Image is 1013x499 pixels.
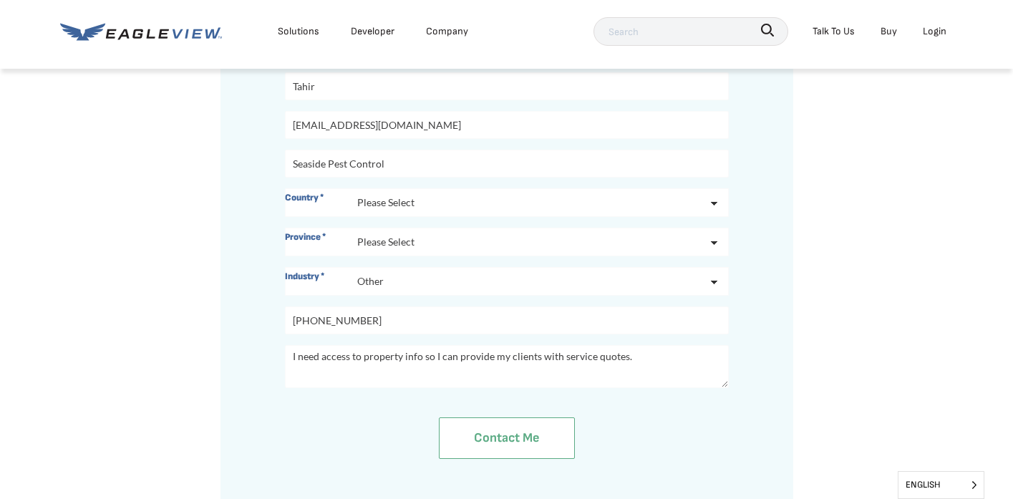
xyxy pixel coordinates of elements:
[285,345,729,388] textarea: I need access to property info so I can provide my clients with service quotes.
[898,471,984,499] aside: Language selected: English
[898,472,984,498] span: English
[439,417,575,459] input: Contact Me
[881,22,897,40] a: Buy
[923,22,946,40] div: Login
[813,22,855,40] div: Talk To Us
[278,22,319,40] div: Solutions
[593,17,788,46] input: Search
[426,22,468,40] div: Company
[351,22,394,40] a: Developer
